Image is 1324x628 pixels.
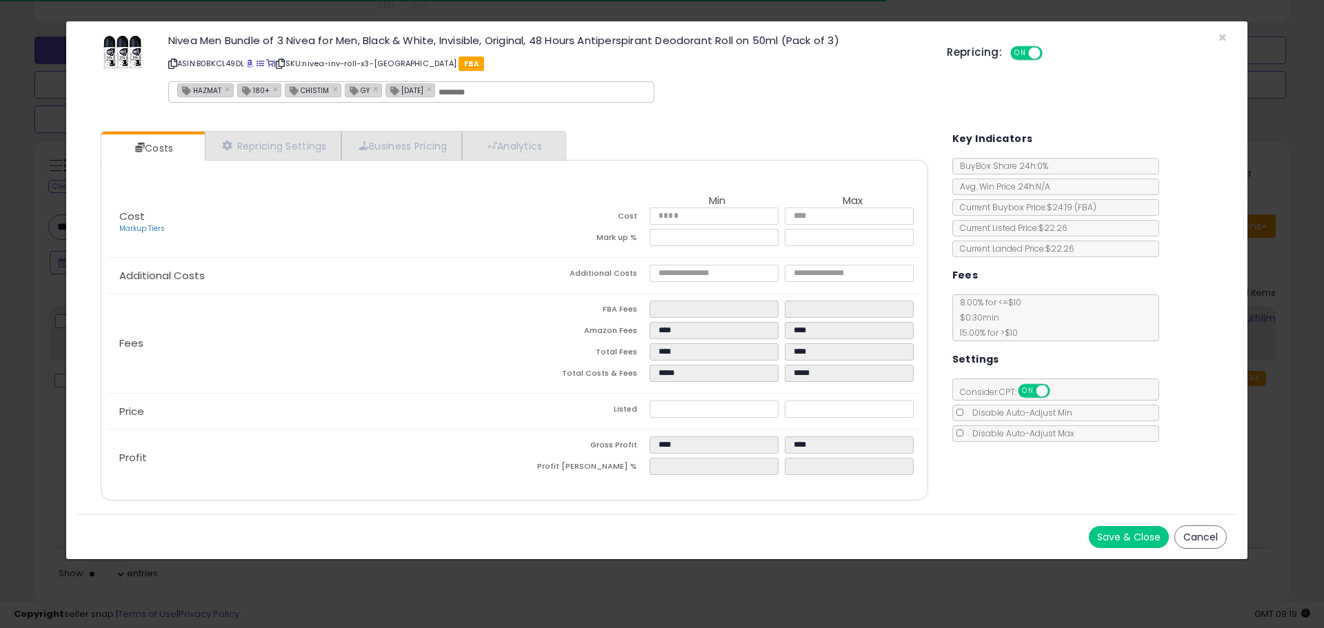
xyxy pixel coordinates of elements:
[273,83,281,95] a: ×
[965,407,1072,418] span: Disable Auto-Adjust Min
[1089,526,1169,548] button: Save & Close
[953,312,999,323] span: $0.30 min
[459,57,484,71] span: FBA
[108,406,514,417] p: Price
[514,343,650,365] td: Total Fees
[785,195,920,207] th: Max
[650,195,785,207] th: Min
[178,84,221,96] span: HAZMAT
[246,58,254,69] a: BuyBox page
[332,83,341,95] a: ×
[514,458,650,479] td: Profit [PERSON_NAME] %
[953,243,1074,254] span: Current Landed Price: $22.26
[514,229,650,250] td: Mark up %
[119,223,165,234] a: Markup Tiers
[108,211,514,234] p: Cost
[953,222,1067,234] span: Current Listed Price: $22.26
[168,35,926,45] h3: Nivea Men Bundle of 3 Nivea for Men, Black & White, Invisible, Original, 48 Hours Antiperspirant ...
[1041,48,1063,59] span: OFF
[373,83,381,95] a: ×
[108,452,514,463] p: Profit
[952,130,1033,148] h5: Key Indicators
[168,52,926,74] p: ASIN: B0BKCL49DL | SKU: nivea-inv-roll-x3-[GEOGRAPHIC_DATA]
[341,132,462,160] a: Business Pricing
[427,83,435,95] a: ×
[462,132,564,160] a: Analytics
[1074,201,1096,213] span: ( FBA )
[953,160,1048,172] span: BuyBox Share 24h: 0%
[1047,385,1070,397] span: OFF
[1019,385,1036,397] span: ON
[1174,525,1227,549] button: Cancel
[514,301,650,322] td: FBA Fees
[965,427,1074,439] span: Disable Auto-Adjust Max
[953,386,1068,398] span: Consider CPT:
[514,207,650,229] td: Cost
[953,327,1018,338] span: 15.00 % for > $10
[514,322,650,343] td: Amazon Fees
[238,84,270,96] span: 180+
[386,84,423,96] span: [DATE]
[101,134,203,162] a: Costs
[953,181,1050,192] span: Avg. Win Price 24h: N/A
[102,35,143,70] img: 51zxv2ymMlL._SL60_.jpg
[285,84,329,96] span: CHISTIM
[952,351,999,368] h5: Settings
[514,436,650,458] td: Gross Profit
[257,58,264,69] a: All offer listings
[514,265,650,286] td: Additional Costs
[1047,201,1096,213] span: $24.19
[952,267,979,284] h5: Fees
[514,365,650,386] td: Total Costs & Fees
[514,401,650,422] td: Listed
[108,270,514,281] p: Additional Costs
[953,296,1021,338] span: 8.00 % for <= $10
[225,83,233,95] a: ×
[947,47,1002,58] h5: Repricing:
[266,58,274,69] a: Your listing only
[953,201,1096,213] span: Current Buybox Price:
[1012,48,1029,59] span: ON
[345,84,370,96] span: GY
[108,338,514,349] p: Fees
[1218,28,1227,48] span: ×
[205,132,341,160] a: Repricing Settings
